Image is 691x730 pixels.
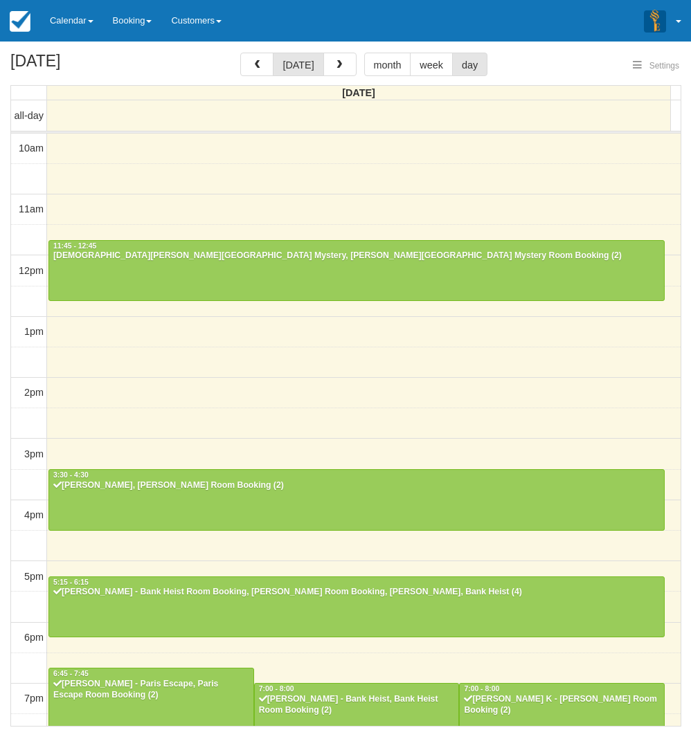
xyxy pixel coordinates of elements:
[48,469,665,530] a: 3:30 - 4:30[PERSON_NAME], [PERSON_NAME] Room Booking (2)
[19,143,44,154] span: 10am
[53,250,661,262] div: [DEMOGRAPHIC_DATA][PERSON_NAME][GEOGRAPHIC_DATA] Mystery, [PERSON_NAME][GEOGRAPHIC_DATA] Mystery ...
[24,693,44,704] span: 7pm
[24,509,44,520] span: 4pm
[53,670,89,677] span: 6:45 - 7:45
[53,587,661,598] div: [PERSON_NAME] - Bank Heist Room Booking, [PERSON_NAME] Room Booking, [PERSON_NAME], Bank Heist (4)
[464,685,499,693] span: 7:00 - 8:00
[53,242,96,250] span: 11:45 - 12:45
[342,87,375,98] span: [DATE]
[24,326,44,337] span: 1pm
[24,571,44,582] span: 5pm
[258,694,456,716] div: [PERSON_NAME] - Bank Heist, Bank Heist Room Booking (2)
[15,110,44,121] span: all-day
[625,56,688,76] button: Settings
[273,53,323,76] button: [DATE]
[463,694,661,716] div: [PERSON_NAME] K - [PERSON_NAME] Room Booking (2)
[452,53,487,76] button: day
[364,53,411,76] button: month
[19,203,44,215] span: 11am
[10,53,186,78] h2: [DATE]
[48,576,665,637] a: 5:15 - 6:15[PERSON_NAME] - Bank Heist Room Booking, [PERSON_NAME] Room Booking, [PERSON_NAME], Ba...
[410,53,453,76] button: week
[24,448,44,459] span: 3pm
[53,480,661,491] div: [PERSON_NAME], [PERSON_NAME] Room Booking (2)
[10,11,30,32] img: checkfront-main-nav-mini-logo.png
[24,387,44,398] span: 2pm
[53,679,250,701] div: [PERSON_NAME] - Paris Escape, Paris Escape Room Booking (2)
[24,632,44,643] span: 6pm
[19,265,44,276] span: 12pm
[53,578,89,586] span: 5:15 - 6:15
[48,240,665,301] a: 11:45 - 12:45[DEMOGRAPHIC_DATA][PERSON_NAME][GEOGRAPHIC_DATA] Mystery, [PERSON_NAME][GEOGRAPHIC_D...
[644,10,666,32] img: A3
[259,685,294,693] span: 7:00 - 8:00
[53,471,89,479] span: 3:30 - 4:30
[48,668,254,729] a: 6:45 - 7:45[PERSON_NAME] - Paris Escape, Paris Escape Room Booking (2)
[649,61,679,71] span: Settings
